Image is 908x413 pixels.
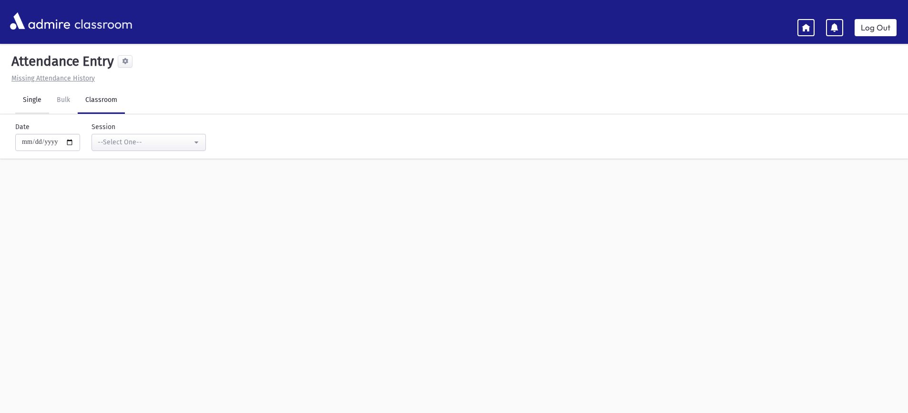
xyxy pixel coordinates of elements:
label: Session [92,122,115,132]
button: --Select One-- [92,134,206,151]
img: AdmirePro [8,10,72,32]
h5: Attendance Entry [8,53,114,70]
a: Bulk [49,87,78,114]
div: --Select One-- [98,137,192,147]
label: Date [15,122,30,132]
u: Missing Attendance History [11,74,95,82]
span: classroom [72,9,133,34]
a: Single [15,87,49,114]
a: Classroom [78,87,125,114]
a: Missing Attendance History [8,74,95,82]
a: Log Out [855,19,897,36]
